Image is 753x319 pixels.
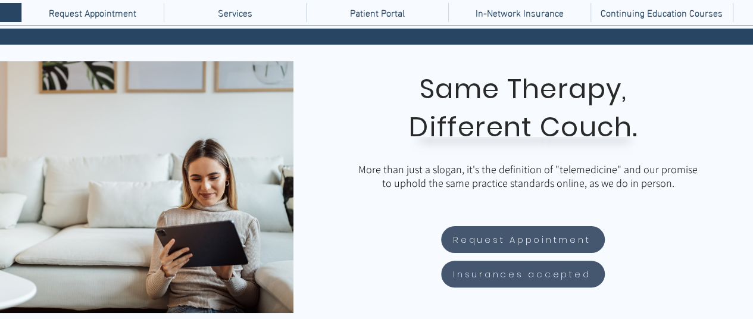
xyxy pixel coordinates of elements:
p: More than just a slogan, it's the definition of "telemedicine" and our promise to uphold the same... [355,162,701,190]
a: In-Network Insurance [448,3,590,22]
p: Request Appointment [43,3,142,22]
span: Request Appointment [453,233,590,246]
a: Request Appointment [21,3,164,22]
p: Patient Portal [344,3,411,22]
a: Insurances accepted [441,261,605,287]
div: Services [164,3,306,22]
p: Continuing Education Courses [595,3,729,22]
span: Same Therapy, [420,70,627,108]
span: Insurances accepted [453,267,590,281]
p: Services [212,3,258,22]
a: Continuing Education Courses [590,3,733,22]
p: In-Network Insurance [470,3,570,22]
a: Request Appointment [441,226,605,253]
span: Different Couch. [409,108,638,146]
a: Patient Portal [306,3,448,22]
